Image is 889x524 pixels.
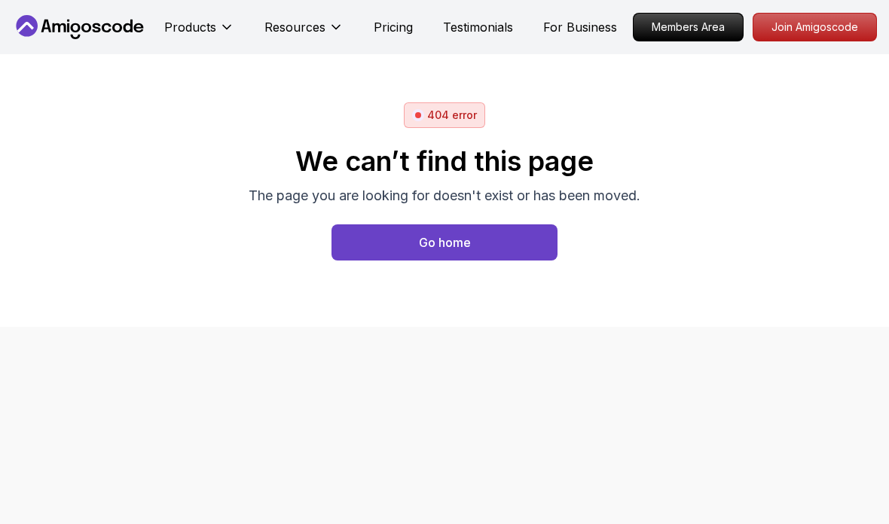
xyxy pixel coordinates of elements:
p: 404 error [427,108,477,123]
a: Testimonials [443,18,513,36]
button: Products [164,18,234,48]
a: Members Area [633,13,744,41]
h2: We can’t find this page [249,146,640,176]
p: Members Area [634,14,743,41]
a: For Business [543,18,617,36]
p: Join Amigoscode [753,14,876,41]
p: Products [164,18,216,36]
div: Go home [419,233,471,251]
a: Pricing [374,18,413,36]
a: Home page [331,224,558,260]
a: Join Amigoscode [753,13,877,41]
p: Resources [264,18,325,36]
p: The page you are looking for doesn't exist or has been moved. [249,185,640,206]
button: Go home [331,224,558,260]
button: Resources [264,18,344,48]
